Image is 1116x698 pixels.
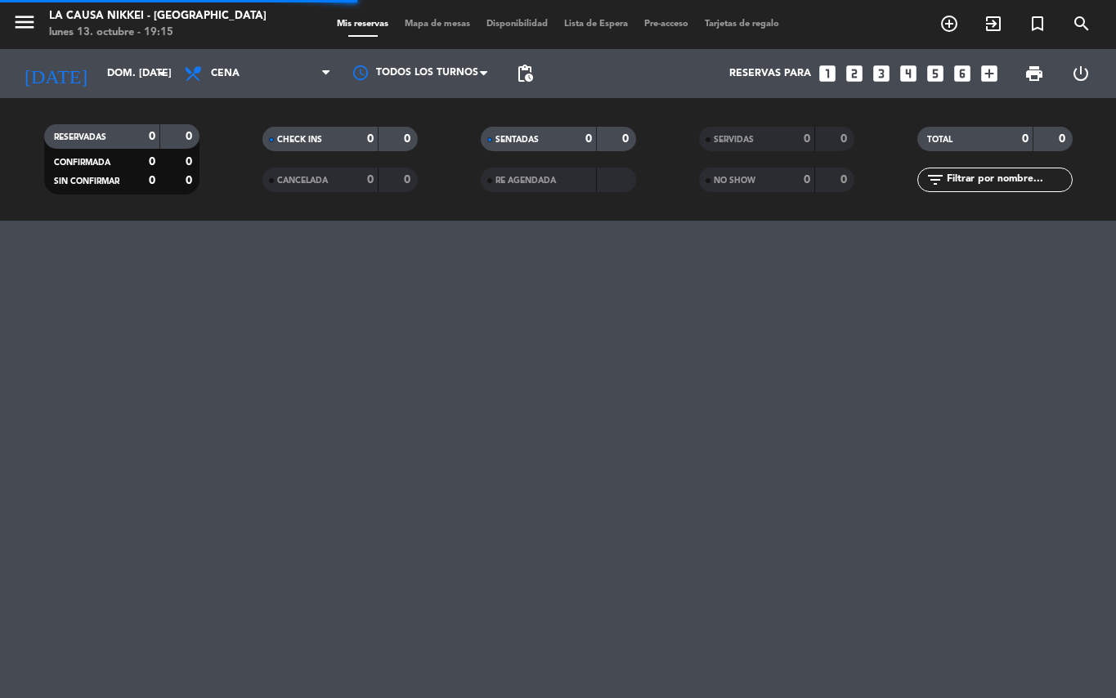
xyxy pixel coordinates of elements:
button: menu [12,10,37,40]
strong: 0 [840,133,850,145]
span: NO SHOW [714,177,755,185]
strong: 0 [186,175,195,186]
span: SERVIDAS [714,136,754,144]
span: Reserva especial [1015,10,1060,38]
strong: 0 [149,131,155,142]
span: RE AGENDADA [495,177,556,185]
i: turned_in_not [1028,14,1047,34]
strong: 0 [840,174,850,186]
span: Cena [211,68,240,79]
div: La Causa Nikkei - [GEOGRAPHIC_DATA] [49,8,267,25]
span: RESERVAR MESA [927,10,971,38]
strong: 0 [149,175,155,186]
i: exit_to_app [984,14,1003,34]
i: [DATE] [12,56,99,92]
i: looks_3 [871,63,892,84]
strong: 0 [1022,133,1029,145]
span: CONFIRMADA [54,159,110,167]
strong: 0 [404,133,414,145]
i: menu [12,10,37,34]
span: Disponibilidad [478,20,556,29]
span: Pre-acceso [636,20,697,29]
span: WALK IN [971,10,1015,38]
input: Filtrar por nombre... [945,171,1072,189]
span: print [1024,64,1044,83]
span: CHECK INS [277,136,322,144]
i: arrow_drop_down [152,64,172,83]
strong: 0 [186,156,195,168]
strong: 0 [622,133,632,145]
div: lunes 13. octubre - 19:15 [49,25,267,41]
span: CANCELADA [277,177,328,185]
span: Lista de Espera [556,20,636,29]
span: Mapa de mesas [397,20,478,29]
strong: 0 [367,133,374,145]
strong: 0 [585,133,592,145]
span: pending_actions [515,64,535,83]
i: looks_4 [898,63,919,84]
i: filter_list [926,170,945,190]
strong: 0 [367,174,374,186]
strong: 0 [404,174,414,186]
i: add_box [979,63,1000,84]
strong: 0 [1059,133,1069,145]
span: TOTAL [927,136,952,144]
i: looks_5 [925,63,946,84]
i: search [1072,14,1091,34]
i: add_circle_outline [939,14,959,34]
span: SIN CONFIRMAR [54,177,119,186]
strong: 0 [804,174,810,186]
strong: 0 [149,156,155,168]
span: BUSCAR [1060,10,1104,38]
span: RESERVADAS [54,133,106,141]
strong: 0 [804,133,810,145]
span: Tarjetas de regalo [697,20,787,29]
i: looks_6 [952,63,973,84]
div: LOG OUT [1057,49,1104,98]
i: looks_two [844,63,865,84]
span: SENTADAS [495,136,539,144]
strong: 0 [186,131,195,142]
span: Reservas para [729,68,811,79]
i: looks_one [817,63,838,84]
span: Mis reservas [329,20,397,29]
i: power_settings_new [1071,64,1091,83]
